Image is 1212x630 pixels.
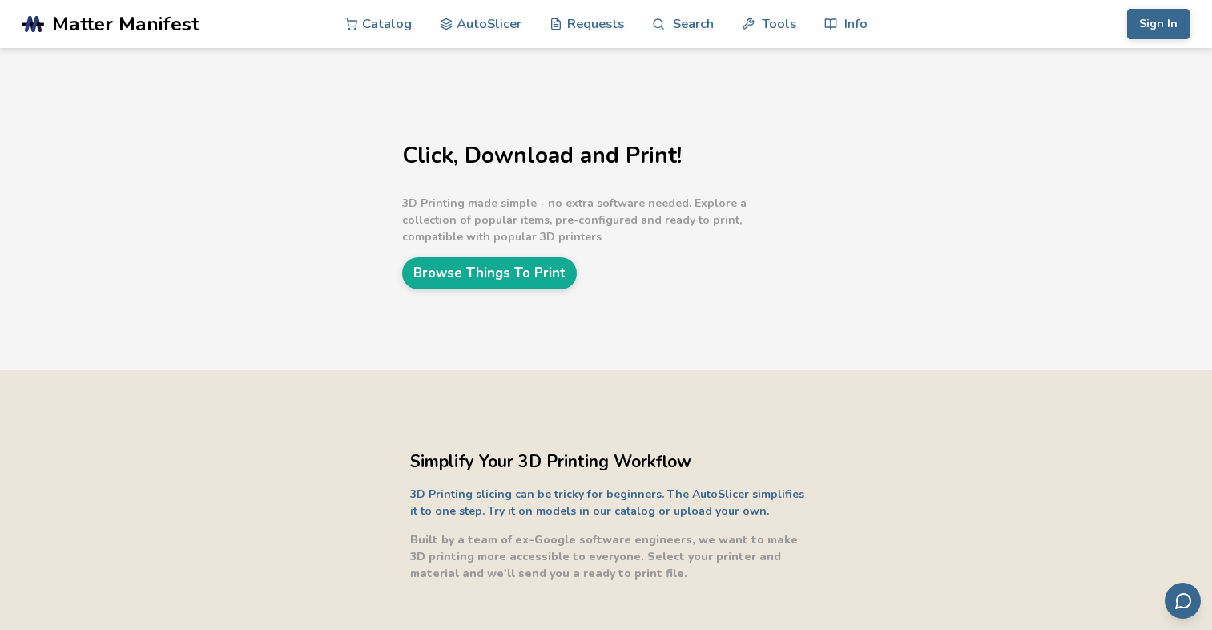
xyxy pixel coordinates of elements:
h2: Simplify Your 3D Printing Workflow [410,450,811,475]
button: Sign In [1127,9,1190,39]
p: 3D Printing made simple - no extra software needed. Explore a collection of popular items, pre-co... [402,195,803,245]
button: Send feedback via email [1165,583,1201,619]
span: Matter Manifest [52,13,199,35]
p: Built by a team of ex-Google software engineers, we want to make 3D printing more accessible to e... [410,531,811,582]
p: 3D Printing slicing can be tricky for beginners. The AutoSlicer simplifies it to one step. Try it... [410,486,811,519]
a: Browse Things To Print [402,257,577,289]
h1: Click, Download and Print! [402,143,803,168]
